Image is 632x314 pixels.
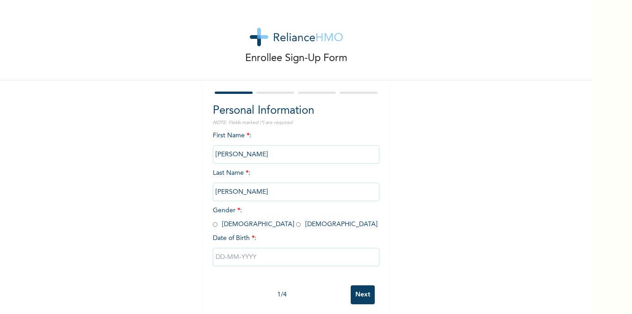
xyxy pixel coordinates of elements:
p: Enrollee Sign-Up Form [245,51,347,66]
input: Enter your first name [213,145,379,164]
span: Last Name : [213,170,379,195]
span: Date of Birth : [213,234,256,243]
input: Enter your last name [213,183,379,201]
input: DD-MM-YYYY [213,248,379,266]
div: 1 / 4 [213,290,351,300]
span: Gender : [DEMOGRAPHIC_DATA] [DEMOGRAPHIC_DATA] [213,207,378,228]
img: logo [250,28,343,46]
h2: Personal Information [213,103,379,119]
p: NOTE: Fields marked (*) are required [213,119,379,126]
span: First Name : [213,132,379,158]
input: Next [351,285,375,304]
